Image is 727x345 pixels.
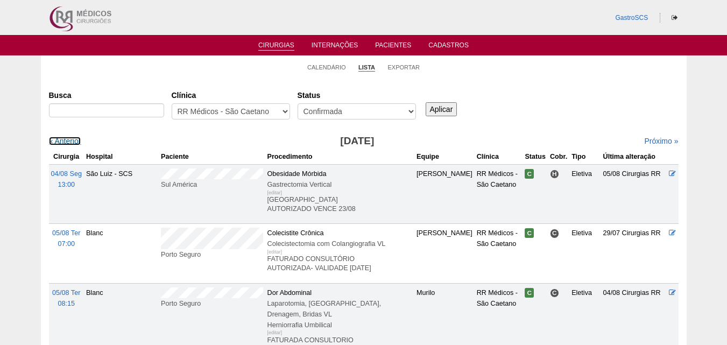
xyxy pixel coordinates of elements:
[265,149,415,165] th: Procedimento
[267,179,413,190] div: Gastrectomia Vertical
[669,289,676,297] a: Editar
[161,298,263,309] div: Porto Seguro
[51,170,82,178] span: 04/08 Seg
[58,300,75,307] span: 08:15
[569,164,601,223] td: Eletiva
[265,164,415,223] td: Obesidade Mórbida
[601,149,667,165] th: Última alteração
[52,289,80,307] a: 05/08 Ter 08:15
[84,224,159,283] td: Blanc
[267,320,413,330] div: Herniorrafia Umbilical
[644,137,678,145] a: Próximo »
[267,238,413,249] div: Colecistectomia com Colangiografia VL
[550,229,559,238] span: Consultório
[307,64,346,71] a: Calendário
[525,288,534,298] span: Confirmada
[669,229,676,237] a: Editar
[298,90,416,101] label: Status
[159,149,265,165] th: Paciente
[49,137,81,145] a: « Anterior
[49,90,164,101] label: Busca
[672,15,677,21] i: Sair
[267,195,413,214] p: [GEOGRAPHIC_DATA] AUTORIZADO VENCE 23/08
[414,224,475,283] td: [PERSON_NAME]
[475,149,523,165] th: Clínica
[523,149,548,165] th: Status
[161,179,263,190] div: Sul América
[258,41,294,51] a: Cirurgias
[414,164,475,223] td: [PERSON_NAME]
[375,41,411,52] a: Pacientes
[475,164,523,223] td: RR Médicos - São Caetano
[267,247,283,257] div: [editar]
[312,41,358,52] a: Internações
[265,224,415,283] td: Colecistite Crônica
[548,149,569,165] th: Cobr.
[525,228,534,238] span: Confirmada
[267,255,413,273] p: FATURADO CONSULTÓRIO AUTORIZADA- VALIDADE [DATE]
[52,229,80,237] span: 05/08 Ter
[49,149,84,165] th: Cirurgia
[52,289,80,297] span: 05/08 Ter
[475,224,523,283] td: RR Médicos - São Caetano
[414,149,475,165] th: Equipe
[52,229,80,248] a: 05/08 Ter 07:00
[51,170,82,188] a: 04/08 Seg 13:00
[550,170,559,179] span: Hospital
[267,298,413,320] div: Laparotomia, [GEOGRAPHIC_DATA], Drenagem, Bridas VL
[84,164,159,223] td: São Luiz - SCS
[669,170,676,178] a: Editar
[58,181,75,188] span: 13:00
[601,164,667,223] td: 05/08 Cirurgias RR
[387,64,420,71] a: Exportar
[267,327,283,338] div: [editar]
[358,64,375,72] a: Lista
[200,133,514,149] h3: [DATE]
[84,149,159,165] th: Hospital
[428,41,469,52] a: Cadastros
[569,224,601,283] td: Eletiva
[550,288,559,298] span: Consultório
[569,149,601,165] th: Tipo
[49,103,164,117] input: Digite os termos que você deseja procurar.
[58,240,75,248] span: 07:00
[615,14,648,22] a: GastroSCS
[172,90,290,101] label: Clínica
[525,169,534,179] span: Confirmada
[267,187,283,198] div: [editar]
[601,224,667,283] td: 29/07 Cirurgias RR
[161,249,263,260] div: Porto Seguro
[426,102,457,116] input: Aplicar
